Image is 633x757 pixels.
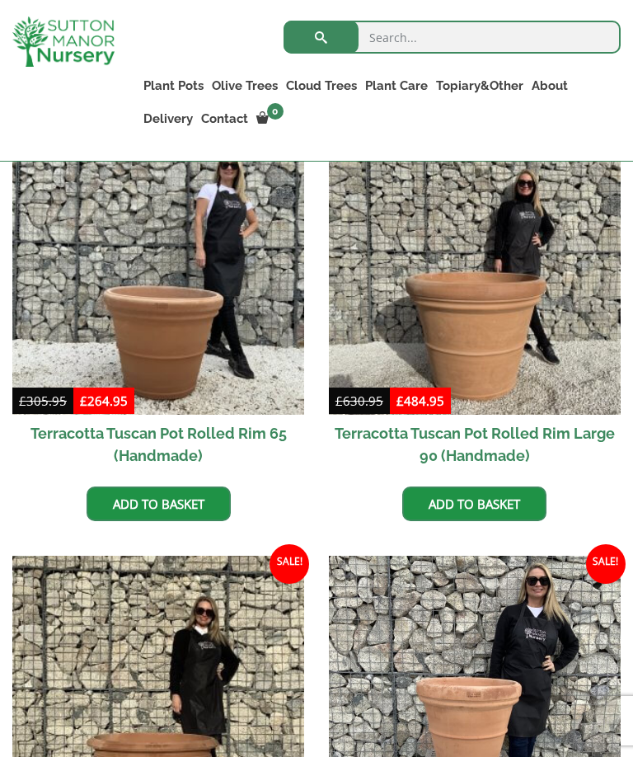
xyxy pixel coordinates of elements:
[586,544,626,584] span: Sale!
[270,544,309,584] span: Sale!
[12,415,304,474] h2: Terracotta Tuscan Pot Rolled Rim 65 (Handmade)
[12,16,115,67] img: logo
[12,123,304,474] a: Sale! Terracotta Tuscan Pot Rolled Rim 65 (Handmade)
[252,107,288,130] a: 0
[527,74,572,97] a: About
[329,123,621,415] img: Terracotta Tuscan Pot Rolled Rim Large 90 (Handmade)
[329,123,621,474] a: Sale! Terracotta Tuscan Pot Rolled Rim Large 90 (Handmade)
[208,74,282,97] a: Olive Trees
[197,107,252,130] a: Contact
[139,107,197,130] a: Delivery
[87,487,231,521] a: Add to basket: “Terracotta Tuscan Pot Rolled Rim 65 (Handmade)”
[396,393,444,409] bdi: 484.95
[361,74,432,97] a: Plant Care
[282,74,361,97] a: Cloud Trees
[329,415,621,474] h2: Terracotta Tuscan Pot Rolled Rim Large 90 (Handmade)
[19,393,67,409] bdi: 305.95
[402,487,546,521] a: Add to basket: “Terracotta Tuscan Pot Rolled Rim Large 90 (Handmade)”
[335,393,383,409] bdi: 630.95
[432,74,527,97] a: Topiary&Other
[284,21,621,54] input: Search...
[396,393,404,409] span: £
[335,393,343,409] span: £
[12,123,304,415] img: Terracotta Tuscan Pot Rolled Rim 65 (Handmade)
[19,393,26,409] span: £
[139,74,208,97] a: Plant Pots
[80,393,87,409] span: £
[267,103,284,120] span: 0
[80,393,128,409] bdi: 264.95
